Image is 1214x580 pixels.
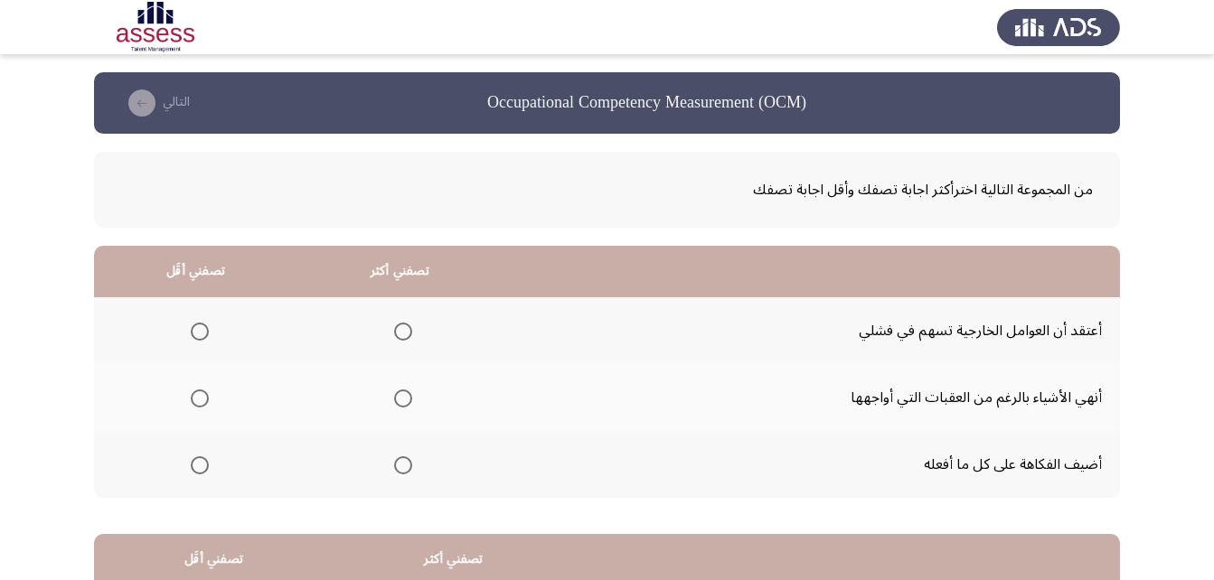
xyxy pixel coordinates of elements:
td: أنهي الأشياء بالرغم من العقبات التي أواجهها [502,364,1120,431]
th: تصفني أكثر [297,246,502,297]
mat-radio-group: Select an option [387,449,412,480]
img: Assess Talent Management logo [997,2,1120,52]
h3: Occupational Competency Measurement (OCM) [487,91,806,114]
mat-radio-group: Select an option [387,315,412,346]
th: تصفني أقَل [94,246,297,297]
img: Assessment logo of OCM R1 ASSESS [94,2,217,52]
span: من المجموعة التالية اخترأكثر اجابة تصفك وأقل اجابة تصفك [121,174,1093,205]
button: check the missing [116,89,195,117]
mat-radio-group: Select an option [387,382,412,413]
mat-radio-group: Select an option [184,449,209,480]
mat-radio-group: Select an option [184,382,209,413]
td: أعتقد أن العوامل الخارجية تسهم في فشلي [502,297,1120,364]
td: أضيف الفكاهة على كل ما أفعله [502,431,1120,498]
mat-radio-group: Select an option [184,315,209,346]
